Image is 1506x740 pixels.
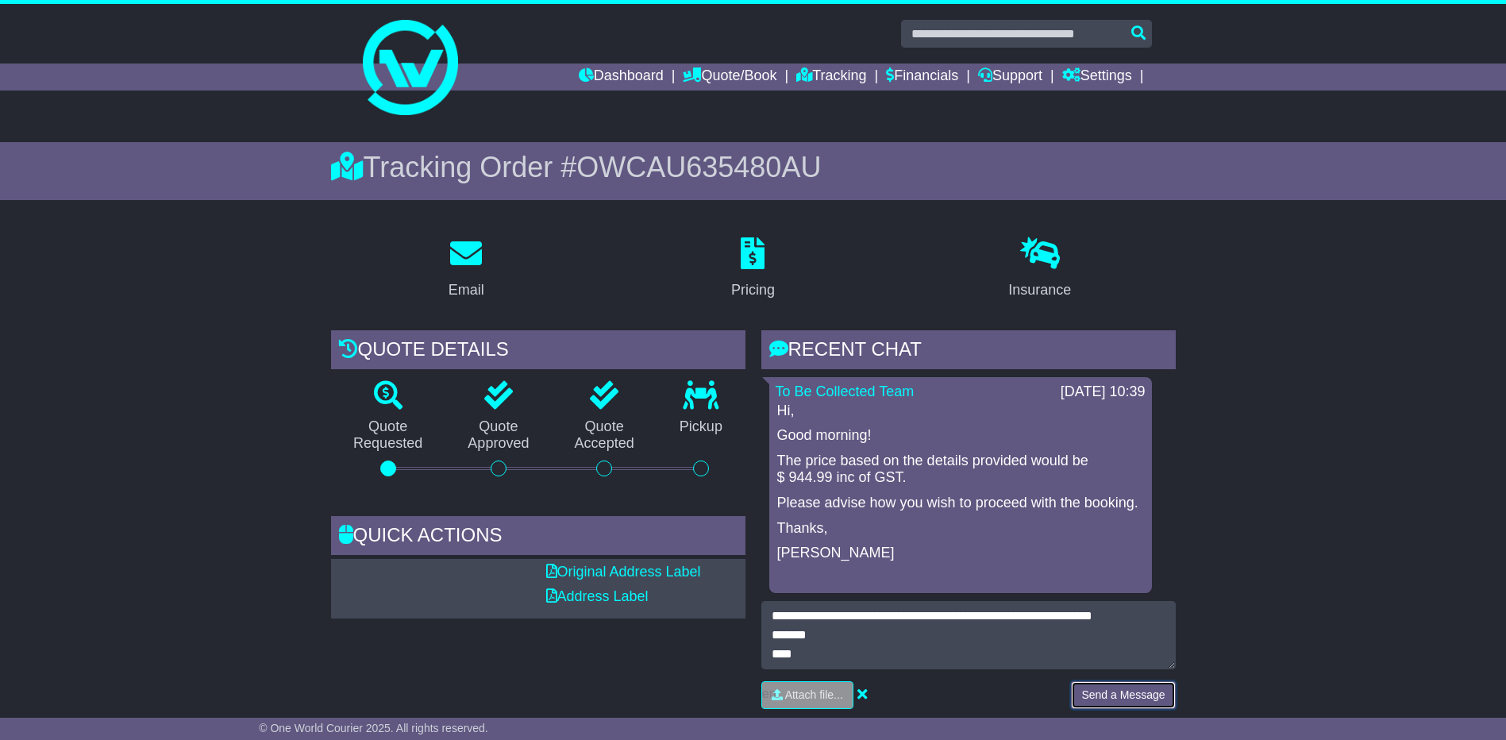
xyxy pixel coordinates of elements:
[731,279,775,301] div: Pricing
[777,453,1144,487] p: The price based on the details provided would be $ 944.99 inc of GST.
[777,403,1144,420] p: Hi,
[777,520,1144,538] p: Thanks,
[331,418,445,453] p: Quote Requested
[777,545,1144,562] p: [PERSON_NAME]
[449,279,484,301] div: Email
[331,330,745,373] div: Quote Details
[546,588,649,604] a: Address Label
[445,418,552,453] p: Quote Approved
[546,564,701,580] a: Original Address Label
[886,64,958,91] a: Financials
[721,232,785,306] a: Pricing
[1071,681,1175,709] button: Send a Message
[438,232,495,306] a: Email
[998,232,1081,306] a: Insurance
[331,150,1176,184] div: Tracking Order #
[331,516,745,559] div: Quick Actions
[796,64,866,91] a: Tracking
[761,330,1176,373] div: RECENT CHAT
[552,418,657,453] p: Quote Accepted
[1008,279,1071,301] div: Insurance
[657,418,745,436] p: Pickup
[1061,383,1146,401] div: [DATE] 10:39
[683,64,776,91] a: Quote/Book
[777,427,1144,445] p: Good morning!
[579,64,664,91] a: Dashboard
[1062,64,1132,91] a: Settings
[259,722,488,734] span: © One World Courier 2025. All rights reserved.
[776,383,915,399] a: To Be Collected Team
[777,495,1144,512] p: Please advise how you wish to proceed with the booking.
[576,151,821,183] span: OWCAU635480AU
[978,64,1042,91] a: Support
